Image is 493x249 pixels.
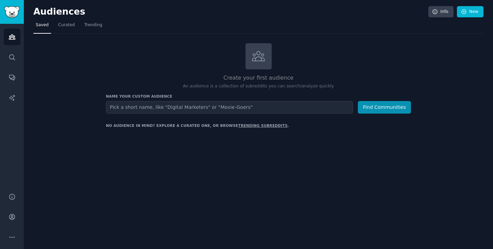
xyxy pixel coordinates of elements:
[106,83,411,89] p: An audience is a collection of subreddits you can search/analyze quickly
[428,6,454,18] a: Info
[358,101,411,114] button: Find Communities
[84,22,102,28] span: Trending
[33,20,51,34] a: Saved
[56,20,77,34] a: Curated
[106,94,411,99] h3: Name your custom audience
[106,74,411,82] h2: Create your first audience
[106,123,289,128] div: No audience in mind? Explore a curated one, or browse .
[106,101,353,114] input: Pick a short name, like "Digital Marketers" or "Movie-Goers"
[457,6,483,18] a: New
[33,6,428,17] h2: Audiences
[58,22,75,28] span: Curated
[238,123,287,128] a: trending subreddits
[4,6,20,18] img: GummySearch logo
[82,20,105,34] a: Trending
[36,22,49,28] span: Saved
